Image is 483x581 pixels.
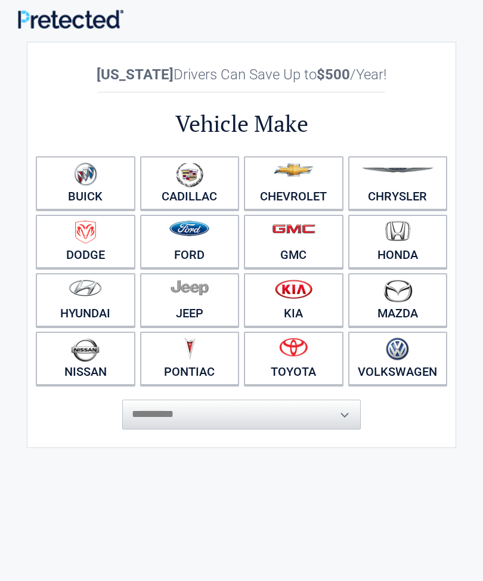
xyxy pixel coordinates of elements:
[97,66,174,83] b: [US_STATE]
[36,273,135,327] a: Hyundai
[348,332,448,385] a: Volkswagen
[275,279,312,299] img: kia
[75,221,96,244] img: dodge
[140,215,240,268] a: Ford
[272,224,315,234] img: gmc
[244,215,343,268] a: GMC
[244,156,343,210] a: Chevrolet
[348,156,448,210] a: Chrysler
[36,332,135,385] a: Nissan
[33,109,450,139] h2: Vehicle Make
[176,162,203,187] img: cadillac
[71,338,100,362] img: nissan
[184,338,196,360] img: pontiac
[74,162,97,186] img: buick
[140,332,240,385] a: Pontiac
[18,10,123,29] img: Main Logo
[348,215,448,268] a: Honda
[36,215,135,268] a: Dodge
[385,221,410,242] img: honda
[140,156,240,210] a: Cadillac
[244,332,343,385] a: Toyota
[279,338,308,357] img: toyota
[386,338,409,361] img: volkswagen
[69,279,102,296] img: hyundai
[244,273,343,327] a: Kia
[140,273,240,327] a: Jeep
[317,66,350,83] b: $500
[171,279,209,296] img: jeep
[169,221,209,236] img: ford
[33,66,450,83] h2: Drivers Can Save Up to /Year
[36,156,135,210] a: Buick
[274,163,314,177] img: chevrolet
[361,168,434,173] img: chrysler
[383,279,413,302] img: mazda
[348,273,448,327] a: Mazda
